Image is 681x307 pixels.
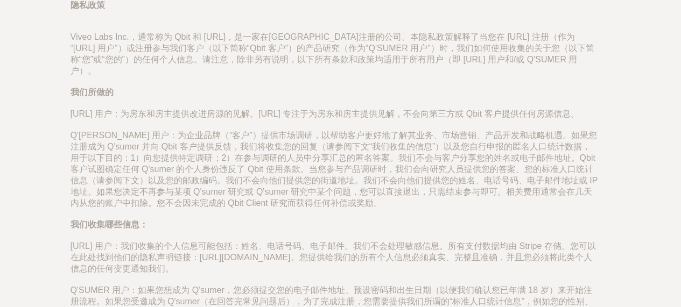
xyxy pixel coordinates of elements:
[71,253,592,273] font: 您提供给我们的所有个人信息必须真实、完整且准确，并且您必须将此类个人信息的任何变更通知我们。
[71,32,594,75] font: Viveo Labs Inc.，通常称为 Qbit 和 [URL]，是一家在[GEOGRAPHIC_DATA]注册的公司。本隐私政策解释了当您在 [URL] 注册（作为“[URL] 用户”）或注...
[71,187,593,208] font: 如果您决定不再参与某项 Q'sumer 研究或 Q'sumer 研究中某个问题，您可以直接退出，只需结束参与即可。相关费用通常会在几天内从您的账户中扣除。您不会因未完成的 Qbit Client...
[71,153,595,174] font: 我们不会与客户分享您的姓名或电子邮件地址。Qbit 客户试图确定任何 Q'sumer 的个人身份违反了 Qbit 使用条款。
[627,255,681,307] div: 聊天小组件
[71,241,596,262] font: [URL] 用户：我们收集的个人信息可能包括：姓名、电话号码、电子邮件。我们不会处理敏感信息。所有支付数据均由 Stripe 存储。您可以在此处找到他们的隐私声明链接：
[71,131,313,140] font: Q'[PERSON_NAME] 用户：为企业品牌（“客户”）提供市场调研
[71,165,598,196] font: 当您参与产品调研时，我们会向研究人员提供您的答案、您的标准人口统计信息（请参阅下文）以及您的邮政编码。我们不会向他们提供您的街道地址。我们不会向他们提供您的姓名、电话号码、电子邮件地址或 IP 地址。
[200,253,299,262] a: [URL][DOMAIN_NAME]。
[71,109,579,118] font: [URL] 用户：为房东和房主提供改进房源的见解。[URL] 专注于为房东和房主提供见解，不会向第三方或 Qbit 客户提供任何房源信息。
[71,220,148,229] font: 我们收集哪些信息：
[71,131,597,162] font: ，以帮助客户更好地了解其业务、市场营销、产品开发和战略机遇。如果您注册成为 Q'sumer 并向 Qbit 客户提供反馈，我们将收集您的回复（请参阅下文“我们收集的信息”）以及您自行申报的匿名人...
[71,285,592,306] font: Q'SUMER 用户：如果您想成为 Q'sumer，您必须提交您的电子邮件地址、预设密码和出生日期（以便我们确认您已年满 18 岁）来开始注册流程。
[71,1,105,10] font: 隐私政策
[627,255,681,307] iframe: 聊天小部件
[71,88,114,97] font: 我们所做的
